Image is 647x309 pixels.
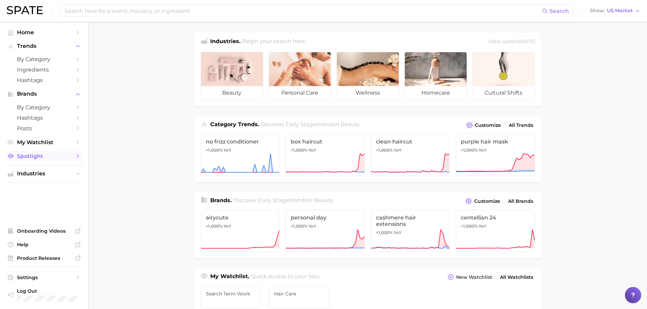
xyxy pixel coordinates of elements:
a: by Category [5,54,83,64]
a: airycute>1,000% YoY [201,210,280,252]
span: Search [550,8,569,14]
span: cashmere hair extensions [376,214,445,227]
span: centellian 24 [461,214,530,221]
a: box haircut>1,000% YoY [286,134,365,176]
div: Data update: [DATE] [488,37,535,46]
span: Home [17,29,71,36]
span: YoY [394,148,401,153]
span: >1,000% [461,148,478,153]
span: by Category [17,104,71,111]
span: All Watchlists [500,274,533,280]
img: SPATE [7,6,43,14]
span: cultural shifts [473,86,535,100]
a: personal care [269,52,331,100]
span: >1,000% [376,148,393,153]
span: clean haircut [376,138,445,145]
button: Brands [5,89,83,99]
a: Ingredients [5,64,83,75]
button: Customize [464,196,502,206]
button: Customize [465,120,502,130]
a: All Watchlists [498,273,535,282]
span: Ingredients [17,66,71,73]
span: airycute [206,214,275,221]
a: All Brands [506,197,535,206]
span: YoY [479,224,486,229]
span: Customize [474,198,500,204]
a: by Category [5,102,83,113]
span: New Watchlist [456,274,492,280]
span: personal day [291,214,360,221]
span: Hashtags [17,77,71,83]
a: beauty [201,52,263,100]
h1: My Watchlist. [210,272,249,282]
span: Hair Care [274,291,324,296]
span: Posts [17,125,71,132]
span: >1,000% [206,224,222,229]
span: >1,000% [376,230,393,235]
input: Search here for a brand, industry, or ingredient [64,5,542,17]
span: Industries [17,171,71,177]
a: clean haircut>1,000% YoY [371,134,450,176]
a: no frizz conditioner>1,000% YoY [201,134,280,176]
a: Hashtags [5,75,83,85]
span: Customize [475,122,501,128]
a: Spotlight [5,151,83,161]
h2: Quick access to your lists. [251,272,320,282]
a: Search Term Work [201,286,261,308]
span: beauty [341,121,360,128]
a: Log out. Currently logged in with e-mail dana.cohen@emersongroup.com. [5,286,83,304]
a: Settings [5,272,83,283]
a: All Trends [507,121,535,130]
span: YoY [223,224,231,229]
span: beauty [314,197,333,204]
span: Onboarding Videos [17,228,71,234]
span: >1,000% [291,224,307,229]
a: Help [5,239,83,250]
span: YoY [479,148,486,153]
a: cashmere hair extensions>1,000% YoY [371,210,450,252]
span: by Category [17,56,71,62]
span: box haircut [291,138,360,145]
span: Discover Early Stage brands in . [233,197,334,204]
span: Show [590,9,605,13]
span: Brands . [210,197,232,204]
span: YoY [308,148,316,153]
button: New Watchlist [446,272,493,282]
a: My Watchlist [5,137,83,148]
span: wellness [337,86,399,100]
span: Help [17,242,71,248]
a: cultural shifts [472,52,535,100]
span: Settings [17,274,71,281]
button: Trends [5,41,83,51]
span: US Market [607,9,633,13]
span: purple hair mask [461,138,530,145]
a: homecare [405,52,467,100]
span: Brands [17,91,71,97]
h2: Begin your search here. [242,37,306,46]
a: centellian 24>1,000% YoY [456,210,535,252]
span: Search Term Work [206,291,256,296]
a: Hair Care [269,286,329,308]
span: Trends [17,43,71,49]
span: Hashtags [17,115,71,121]
span: YoY [308,224,316,229]
a: Onboarding Videos [5,226,83,236]
span: homecare [405,86,467,100]
a: Hashtags [5,113,83,123]
span: Spotlight [17,153,71,159]
button: Industries [5,169,83,179]
a: wellness [337,52,399,100]
a: personal day>1,000% YoY [286,210,365,252]
span: >1,000% [291,148,307,153]
span: My Watchlist [17,139,71,146]
span: Discover Early Stage trends in . [261,121,361,128]
span: All Brands [508,198,533,204]
a: Posts [5,123,83,134]
span: Log Out [17,288,97,294]
a: purple hair mask>1,000% YoY [456,134,535,176]
span: personal care [269,86,331,100]
span: Category Trends . [210,121,259,128]
a: Product Releases [5,253,83,263]
span: YoY [223,148,231,153]
h1: Industries. [210,37,240,46]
